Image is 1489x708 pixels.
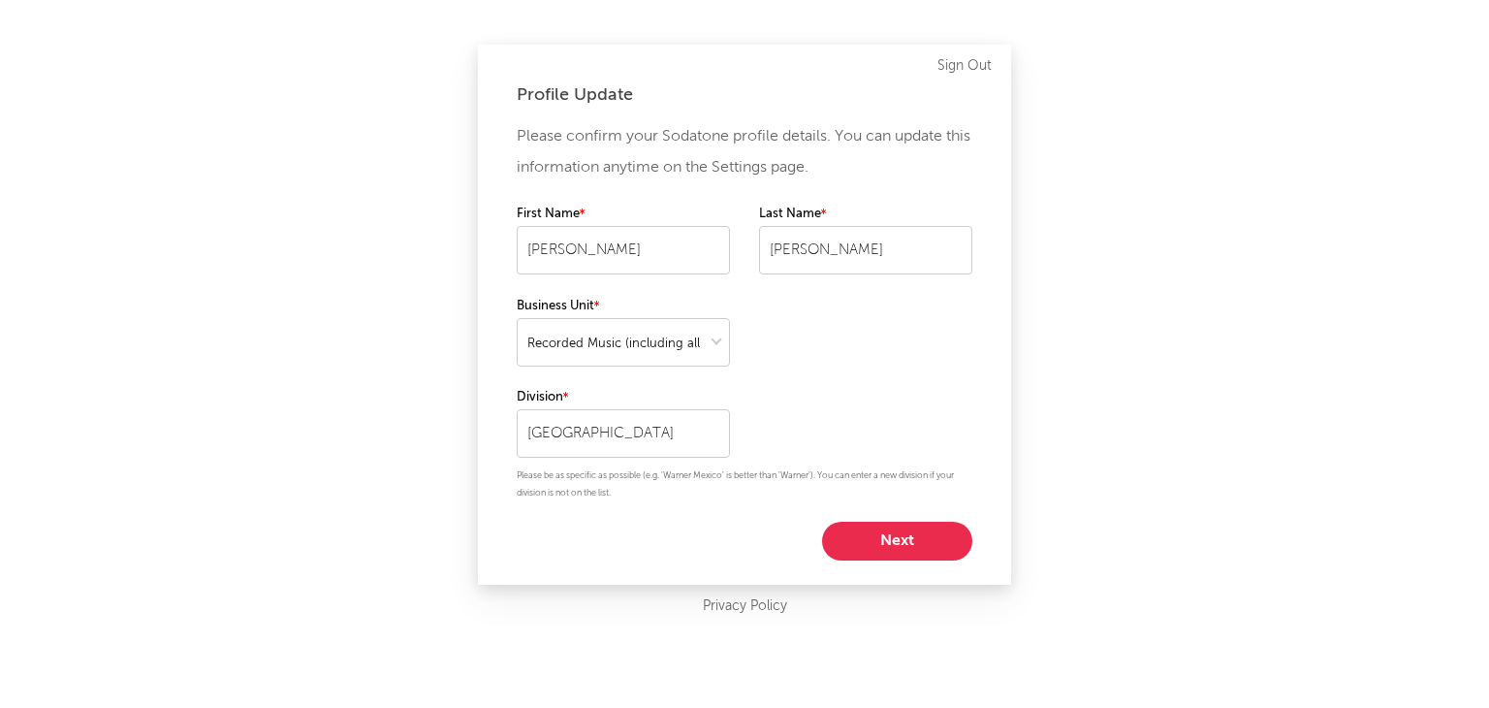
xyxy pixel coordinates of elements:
label: First Name [517,203,730,226]
label: Last Name [759,203,972,226]
button: Next [822,522,972,561]
div: Profile Update [517,83,972,107]
a: Sign Out [937,54,992,78]
p: Please confirm your Sodatone profile details. You can update this information anytime on the Sett... [517,121,972,183]
label: Business Unit [517,295,730,318]
input: Your last name [759,226,972,274]
label: Division [517,386,730,409]
p: Please be as specific as possible (e.g. 'Warner Mexico' is better than 'Warner'). You can enter a... [517,467,972,502]
a: Privacy Policy [703,595,787,619]
input: Your division [517,409,730,458]
input: Your first name [517,226,730,274]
